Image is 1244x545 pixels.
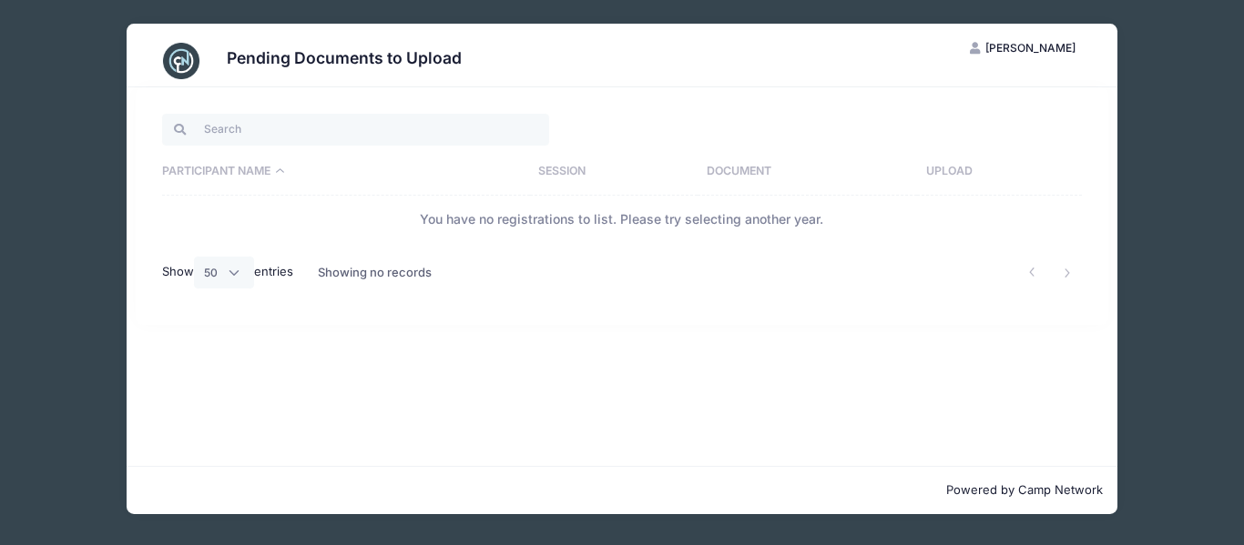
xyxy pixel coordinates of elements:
[141,481,1103,500] p: Powered by Camp Network
[163,43,199,79] img: CampNetwork
[162,257,293,288] label: Show entries
[698,148,917,196] th: Document: activate to sort column ascending
[530,148,698,196] th: Session: activate to sort column ascending
[954,33,1091,64] button: [PERSON_NAME]
[162,196,1082,244] td: You have no registrations to list. Please try selecting another year.
[162,114,549,145] input: Search
[194,257,254,288] select: Showentries
[227,48,462,67] h3: Pending Documents to Upload
[985,41,1076,55] span: [PERSON_NAME]
[917,148,1082,196] th: Upload: activate to sort column ascending
[162,148,530,196] th: Participant Name: activate to sort column descending
[318,252,432,294] div: Showing no records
